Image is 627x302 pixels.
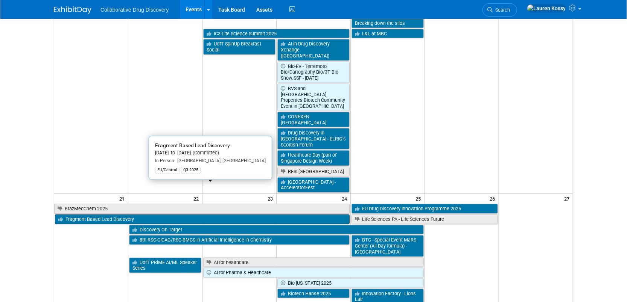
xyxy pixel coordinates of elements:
div: [DATE] to [DATE] [155,150,266,156]
a: Bio [US_STATE] 2025 [277,278,424,288]
a: BrazMedChem 2025 [54,204,350,214]
span: 26 [489,194,499,203]
a: Life Sciences PA - Life Sciences Future [352,214,498,224]
a: 8th RSC-CICAG/RSC-BMCS in Artificial Intelligence in Chemistry [129,235,350,245]
a: BVS and [GEOGRAPHIC_DATA] Properties Biotech Community Event in [GEOGRAPHIC_DATA] [277,84,350,111]
img: Lauren Kossy [527,4,566,12]
span: 24 [341,194,350,203]
span: Search [493,7,510,13]
a: Discovery On Target [129,225,423,235]
a: AI for healthcare [203,258,424,267]
div: Q3 2025 [181,167,201,174]
a: AI in Drug Discovery Xchange ([GEOGRAPHIC_DATA]) [277,39,350,60]
a: Search [482,3,517,17]
a: BTC - Special Event MaRS Center (All Day formula) - [GEOGRAPHIC_DATA] [352,235,424,257]
a: Biotech Hanse 2025 [277,289,350,299]
span: [GEOGRAPHIC_DATA], [GEOGRAPHIC_DATA] [174,158,266,163]
a: IC3 Life Science Summit 2025 [203,29,350,39]
div: EU/Central [155,167,180,174]
a: Bio-EV - Terremoto Bio/Cartography Bio/3T Bio Show, SSF - [DATE] [277,62,350,83]
a: UofT SpinUp Breakfast Social [203,39,275,54]
a: Drug Discovery in [GEOGRAPHIC_DATA] - ELRIG’s Scottish Forum [277,128,350,149]
span: 27 [563,194,573,203]
a: CONEXEN [GEOGRAPHIC_DATA] [277,112,350,127]
span: (Committed) [191,150,219,156]
span: Fragment Based Lead Discovery [155,142,230,148]
span: 22 [193,194,202,203]
span: 21 [119,194,128,203]
span: Collaborative Drug Discovery [100,7,169,13]
span: In-Person [155,158,174,163]
img: ExhibitDay [54,6,91,14]
span: 25 [415,194,425,203]
a: AI for Pharma & Healthcare [203,268,424,278]
a: UofT PRiME AI/ML Speaker Series [129,258,201,273]
span: 23 [267,194,276,203]
a: EU Drug Discovery Innovation Programme 2025 [352,204,498,214]
a: Fragment Based Lead Discovery [55,214,350,224]
a: L&L at MBC [352,29,424,39]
